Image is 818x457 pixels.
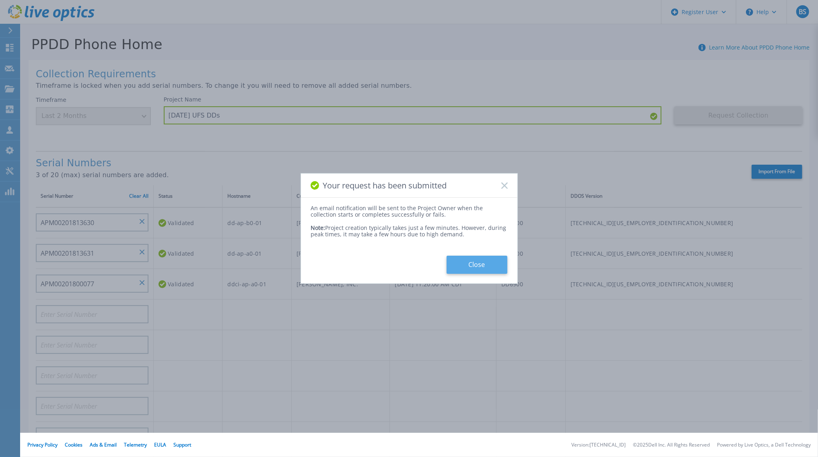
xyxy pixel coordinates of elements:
div: Project creation typically takes just a few minutes. However, during peak times, it may take a fe... [311,218,507,238]
a: Ads & Email [90,441,117,448]
span: Note: [311,224,326,232]
div: An email notification will be sent to the Project Owner when the collection starts or completes s... [311,205,507,218]
a: Telemetry [124,441,147,448]
a: EULA [154,441,166,448]
span: Your request has been submitted [323,181,447,190]
button: Close [447,256,507,274]
li: Version: [TECHNICAL_ID] [571,443,626,448]
li: © 2025 Dell Inc. All Rights Reserved [633,443,710,448]
li: Powered by Live Optics, a Dell Technology [717,443,811,448]
a: Cookies [65,441,82,448]
a: Privacy Policy [27,441,58,448]
a: Support [173,441,191,448]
